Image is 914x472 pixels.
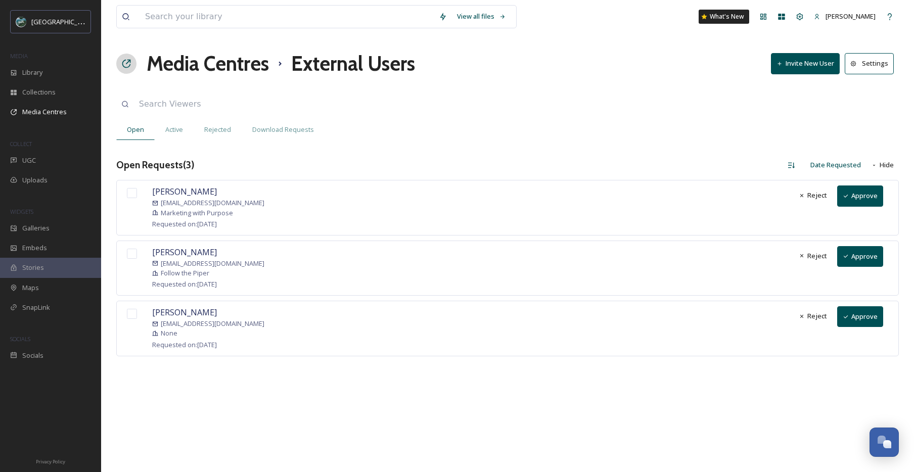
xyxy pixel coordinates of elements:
[127,125,144,134] span: Open
[10,140,32,148] span: COLLECT
[10,335,30,343] span: SOCIALS
[161,259,264,268] span: [EMAIL_ADDRESS][DOMAIN_NAME]
[22,68,42,77] span: Library
[152,340,217,349] span: Requested on: [DATE]
[845,53,894,74] button: Settings
[845,53,899,74] a: Settings
[22,175,48,185] span: Uploads
[252,125,314,134] span: Download Requests
[22,351,43,360] span: Socials
[152,219,217,228] span: Requested on: [DATE]
[161,328,177,338] span: None
[452,7,511,26] a: View all files
[699,10,749,24] a: What's New
[870,428,899,457] button: Open Chat
[22,87,56,97] span: Collections
[10,52,28,60] span: MEDIA
[837,306,883,327] button: Approve
[36,458,65,465] span: Privacy Policy
[165,125,183,134] span: Active
[116,158,195,172] h3: Open Requests ( 3 )
[31,17,130,26] span: [GEOGRAPHIC_DATA][US_STATE]
[204,125,231,134] span: Rejected
[771,53,840,74] button: Invite New User
[22,243,47,253] span: Embeds
[161,268,209,278] span: Follow the Piper
[837,246,883,267] button: Approve
[140,6,434,28] input: Search your library
[152,307,217,318] span: [PERSON_NAME]
[809,7,881,26] a: [PERSON_NAME]
[161,319,264,328] span: [EMAIL_ADDRESS][DOMAIN_NAME]
[134,93,369,115] input: Search Viewers
[36,455,65,467] a: Privacy Policy
[152,186,217,197] span: [PERSON_NAME]
[22,107,67,117] span: Media Centres
[794,246,832,266] button: Reject
[826,12,876,21] span: [PERSON_NAME]
[837,185,883,206] button: Approve
[866,155,899,175] button: Hide
[16,17,26,27] img: uplogo-summer%20bg.jpg
[22,283,39,293] span: Maps
[291,49,415,79] h1: External Users
[22,223,50,233] span: Galleries
[147,49,269,79] a: Media Centres
[22,263,44,272] span: Stories
[22,303,50,312] span: SnapLink
[161,198,264,208] span: [EMAIL_ADDRESS][DOMAIN_NAME]
[152,279,217,289] span: Requested on: [DATE]
[794,306,832,326] button: Reject
[152,247,217,258] span: [PERSON_NAME]
[794,185,832,205] button: Reject
[161,208,233,218] span: Marketing with Purpose
[10,208,33,215] span: WIDGETS
[22,156,36,165] span: UGC
[805,155,866,175] div: Date Requested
